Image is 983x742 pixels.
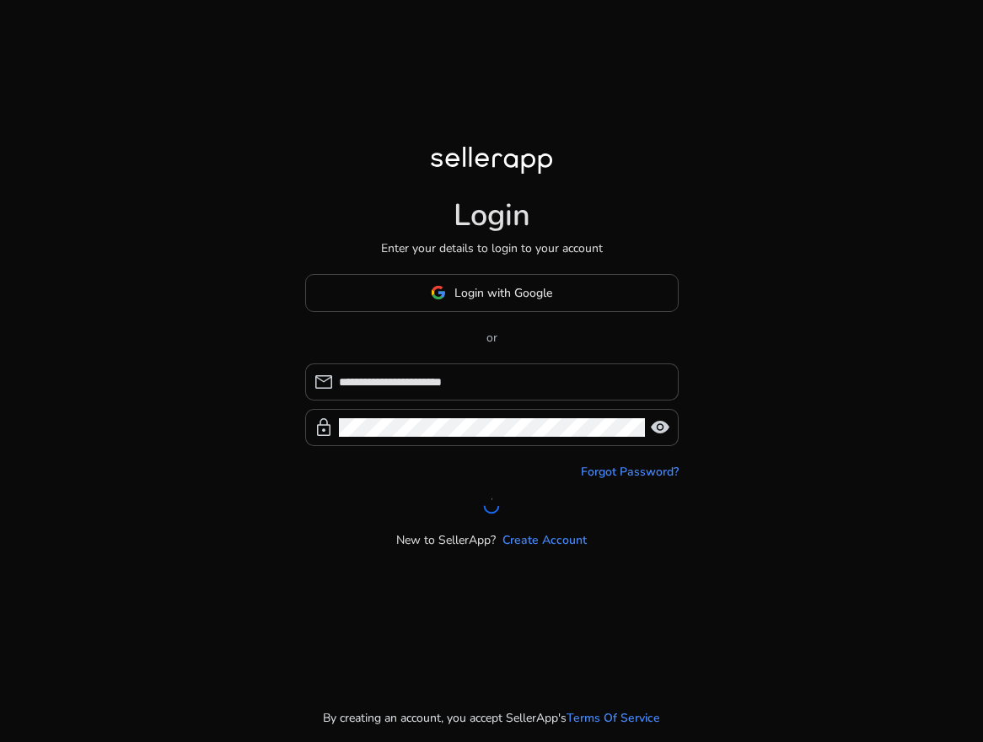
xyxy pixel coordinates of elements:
a: Forgot Password? [581,463,679,481]
p: or [305,329,679,347]
span: Login with Google [454,284,552,302]
span: visibility [650,417,670,438]
span: lock [314,417,334,438]
a: Create Account [502,531,587,549]
h1: Login [454,197,530,234]
a: Terms Of Service [567,709,660,727]
img: google-logo.svg [431,285,446,300]
span: mail [314,372,334,392]
p: New to SellerApp? [396,531,496,549]
p: Enter your details to login to your account [381,239,603,257]
button: Login with Google [305,274,679,312]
